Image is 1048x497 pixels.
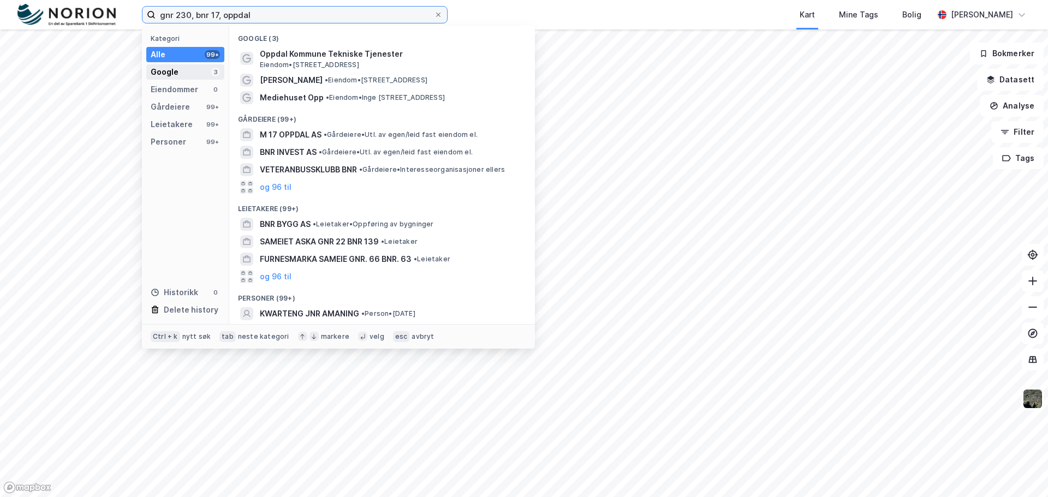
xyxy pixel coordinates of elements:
[151,135,186,148] div: Personer
[229,285,535,305] div: Personer (99+)
[260,128,321,141] span: M 17 OPPDAL AS
[313,220,434,229] span: Leietaker • Oppføring av bygninger
[993,147,1044,169] button: Tags
[260,270,291,283] button: og 96 til
[414,255,450,264] span: Leietaker
[414,255,417,263] span: •
[370,332,384,341] div: velg
[902,8,921,21] div: Bolig
[319,148,322,156] span: •
[325,76,427,85] span: Eiendom • [STREET_ADDRESS]
[151,331,180,342] div: Ctrl + k
[229,196,535,215] div: Leietakere (99+)
[359,165,362,173] span: •
[260,74,323,87] span: [PERSON_NAME]
[211,288,220,297] div: 0
[260,61,359,69] span: Eiendom • [STREET_ADDRESS]
[211,85,220,94] div: 0
[970,43,1044,64] button: Bokmerker
[260,163,357,176] span: VETERANBUSSKLUBB BNR
[151,286,198,299] div: Historikk
[3,481,51,494] a: Mapbox homepage
[326,93,445,102] span: Eiendom • Inge [STREET_ADDRESS]
[325,76,328,84] span: •
[361,309,365,318] span: •
[229,26,535,45] div: Google (3)
[381,237,418,246] span: Leietaker
[800,8,815,21] div: Kart
[839,8,878,21] div: Mine Tags
[151,118,193,131] div: Leietakere
[219,331,236,342] div: tab
[321,332,349,341] div: markere
[260,91,324,104] span: Mediehuset Opp
[151,100,190,113] div: Gårdeiere
[229,106,535,126] div: Gårdeiere (99+)
[17,4,116,26] img: norion-logo.80e7a08dc31c2e691866.png
[205,50,220,59] div: 99+
[381,237,384,245] span: •
[324,130,327,139] span: •
[326,93,329,101] span: •
[977,69,1044,91] button: Datasett
[313,220,316,228] span: •
[151,34,224,43] div: Kategori
[260,253,412,266] span: FURNESMARKA SAMEIE GNR. 66 BNR. 63
[205,137,220,146] div: 99+
[980,95,1044,117] button: Analyse
[151,65,178,79] div: Google
[156,7,434,23] input: Søk på adresse, matrikkel, gårdeiere, leietakere eller personer
[991,121,1044,143] button: Filter
[211,68,220,76] div: 3
[182,332,211,341] div: nytt søk
[993,445,1048,497] iframe: Chat Widget
[361,309,415,318] span: Person • [DATE]
[319,148,473,157] span: Gårdeiere • Utl. av egen/leid fast eiendom el.
[205,103,220,111] div: 99+
[238,332,289,341] div: neste kategori
[260,181,291,194] button: og 96 til
[359,165,505,174] span: Gårdeiere • Interesseorganisasjoner ellers
[205,120,220,129] div: 99+
[260,307,359,320] span: KWARTENG JNR AMANING
[1022,388,1043,409] img: 9k=
[324,130,478,139] span: Gårdeiere • Utl. av egen/leid fast eiendom el.
[951,8,1013,21] div: [PERSON_NAME]
[393,331,410,342] div: esc
[151,48,165,61] div: Alle
[260,218,311,231] span: BNR BYGG AS
[164,303,218,316] div: Delete history
[412,332,434,341] div: avbryt
[151,83,198,96] div: Eiendommer
[260,146,317,159] span: BNR INVEST AS
[260,47,522,61] span: Oppdal Kommune Tekniske Tjenester
[260,235,379,248] span: SAMEIET ASKA GNR 22 BNR 139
